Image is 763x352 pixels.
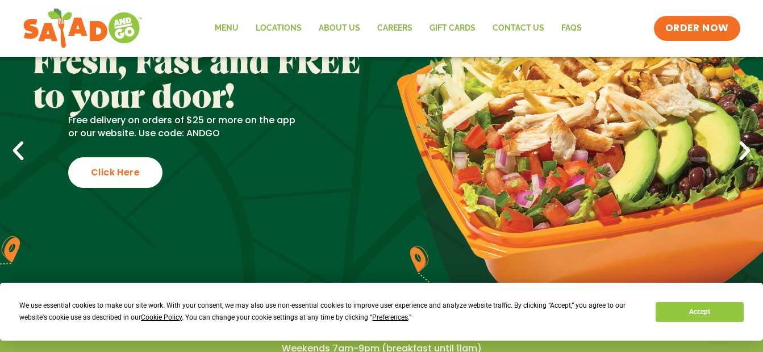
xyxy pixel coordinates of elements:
[19,300,642,324] div: We use essential cookies to make our site work. With your consent, we may also use non-essential ...
[421,15,484,41] a: GIFT CARDS
[6,139,31,164] div: Previous slide
[68,114,298,140] p: Free delivery on orders of $25 or more on the app or our website. Use code: ANDGO
[732,139,757,164] div: Next slide
[310,15,369,41] a: About Us
[23,6,143,51] img: new-SAG-logo-768×292
[654,16,740,41] a: ORDER NOW
[206,15,247,41] a: Menu
[553,15,590,41] a: FAQs
[656,302,743,322] button: Accept
[665,22,729,35] span: ORDER NOW
[484,15,553,41] a: Contact Us
[369,15,421,41] a: Careers
[141,313,182,321] span: Cookie Policy
[68,157,162,188] div: Click Here
[372,313,408,321] span: Preferences
[206,15,590,41] nav: Menu
[247,15,310,41] a: Locations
